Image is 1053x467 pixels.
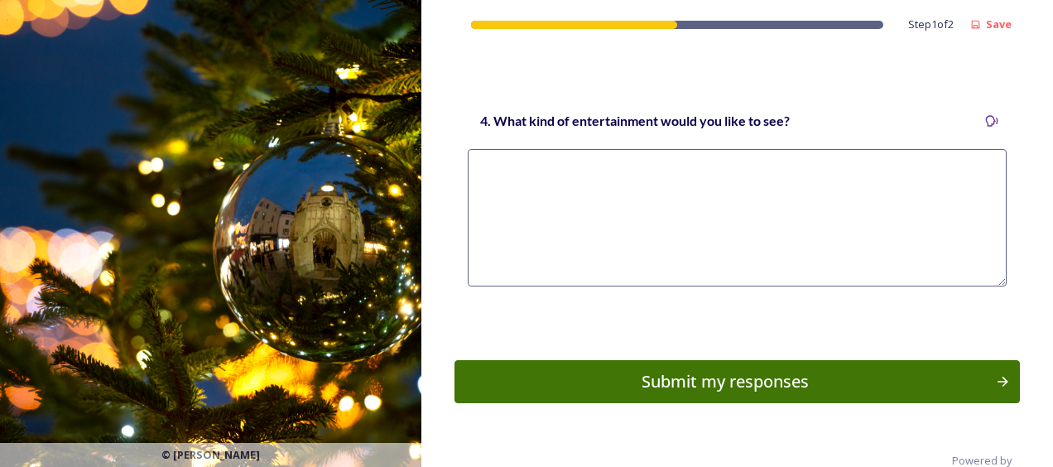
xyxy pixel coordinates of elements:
[464,369,987,394] div: Submit my responses
[480,113,790,128] strong: 4. What kind of entertainment would you like to see?
[454,360,1020,403] button: Continue
[161,447,260,463] span: © [PERSON_NAME]
[908,17,954,32] span: Step 1 of 2
[986,17,1012,31] strong: Save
